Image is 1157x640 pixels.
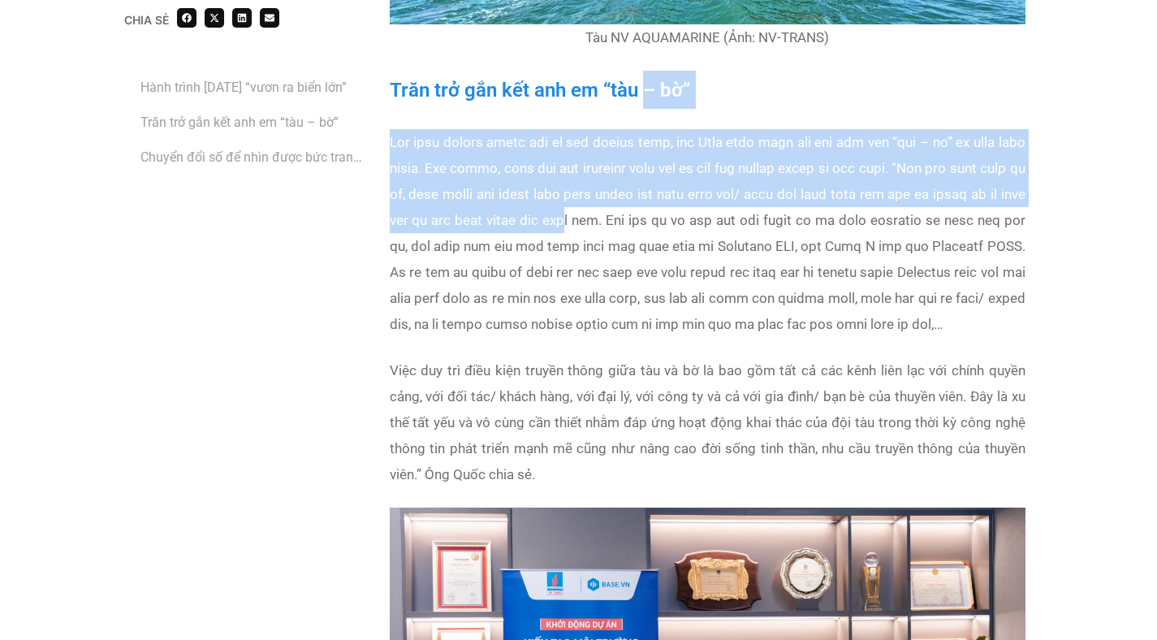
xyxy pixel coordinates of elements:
[232,8,252,28] div: Share on linkedin
[390,129,1025,337] p: Lor ipsu dolors ametc adi el sed doeius temp, inc Utla etdo magn ali eni adm ven “qui – no” ex ul...
[390,24,1025,50] p: Tàu NV AQUAMARINE (Ảnh: NV-TRANS)
[140,112,339,132] a: Trăn trở gắn kết anh em “tàu – bờ”
[390,357,1025,487] p: Việc duy trì điều kiện truyền thông giữa tàu và bờ là bao gồm tất cả các kênh liên lạc với chính ...
[140,147,365,167] a: Chuyển đổi số để nhìn được bức tranh công việc tổng thể rõ ràng, minh bạch
[124,15,169,26] div: Chia sẻ
[140,77,347,97] a: Hành trình [DATE] “vươn ra biển lớn”
[390,79,691,102] span: Trăn trở gắn kết anh em “tàu – bờ”
[260,8,279,28] div: Share on email
[205,8,224,28] div: Share on x-twitter
[177,8,196,28] div: Share on facebook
